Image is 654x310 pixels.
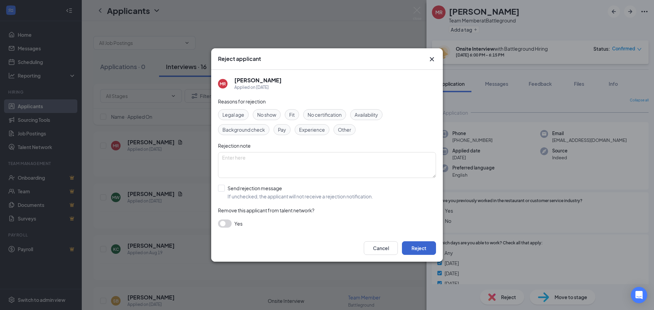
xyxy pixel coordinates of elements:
span: Rejection note [218,143,251,149]
h5: [PERSON_NAME] [234,77,282,84]
span: Pay [278,126,286,133]
span: Yes [234,219,243,228]
button: Close [428,55,436,63]
button: Reject [402,241,436,255]
span: No certification [308,111,342,118]
span: Fit [289,111,295,118]
span: Background check [222,126,265,133]
span: Reasons for rejection [218,98,266,104]
span: Experience [299,126,325,133]
svg: Cross [428,55,436,63]
div: Open Intercom Messenger [631,287,647,303]
div: MR [220,81,226,87]
span: No show [257,111,276,118]
div: Applied on [DATE] [234,84,282,91]
button: Cancel [364,241,398,255]
span: Remove this applicant from talent network? [218,207,314,213]
span: Legal age [222,111,244,118]
span: Other [338,126,351,133]
span: Availability [355,111,378,118]
h3: Reject applicant [218,55,261,63]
